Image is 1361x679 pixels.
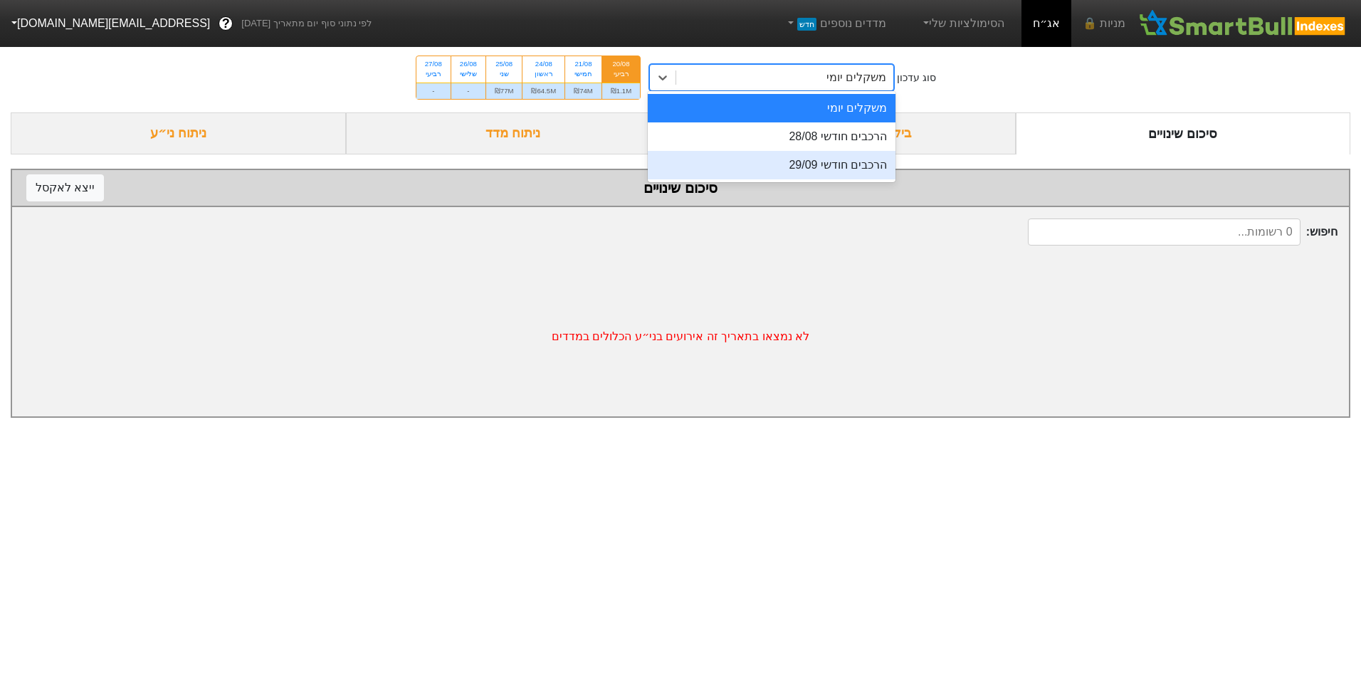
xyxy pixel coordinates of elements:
[602,83,640,99] div: ₪1.1M
[1028,219,1300,246] input: 0 רשומות...
[26,174,104,201] button: ייצא לאקסל
[1137,9,1350,38] img: SmartBull
[12,257,1349,416] div: לא נמצאו בתאריך זה אירועים בני״ע הכלולים במדדים
[648,122,895,151] div: הרכבים חודשי 28/08
[611,59,631,69] div: 20/08
[522,83,564,99] div: ₪64.5M
[346,112,681,154] div: ניתוח מדד
[574,59,593,69] div: 21/08
[531,69,556,79] div: ראשון
[648,151,895,179] div: הרכבים חודשי 29/09
[826,69,886,86] div: משקלים יומי
[241,16,372,31] span: לפי נתוני סוף יום מתאריך [DATE]
[897,70,936,85] div: סוג עדכון
[222,14,230,33] span: ?
[779,9,892,38] a: מדדים נוספיםחדש
[460,59,477,69] div: 26/08
[425,59,442,69] div: 27/08
[451,83,485,99] div: -
[425,69,442,79] div: רביעי
[797,18,816,31] span: חדש
[416,83,451,99] div: -
[495,69,514,79] div: שני
[486,83,522,99] div: ₪77M
[531,59,556,69] div: 24/08
[1016,112,1351,154] div: סיכום שינויים
[648,94,895,122] div: משקלים יומי
[11,112,346,154] div: ניתוח ני״ע
[495,59,514,69] div: 25/08
[574,69,593,79] div: חמישי
[915,9,1010,38] a: הסימולציות שלי
[26,177,1335,199] div: סיכום שינויים
[611,69,631,79] div: רביעי
[460,69,477,79] div: שלישי
[565,83,601,99] div: ₪74M
[1028,219,1338,246] span: חיפוש :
